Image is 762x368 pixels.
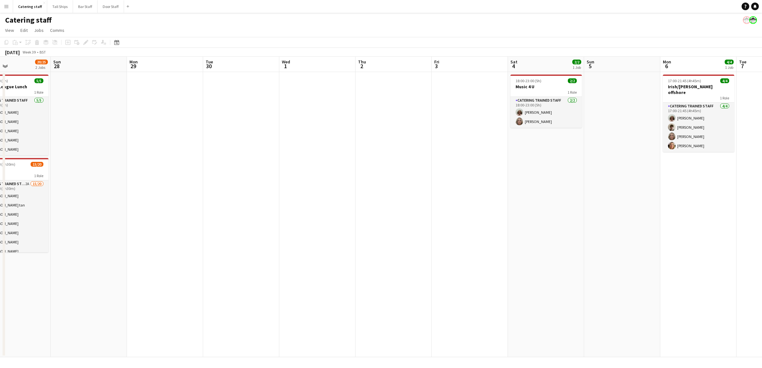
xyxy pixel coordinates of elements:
span: Comms [50,27,64,33]
app-user-avatar: Beach Ballroom [743,16,751,24]
div: BST [40,50,46,54]
button: Catering staff [13,0,47,13]
a: View [3,26,17,34]
span: Edit [20,27,28,33]
span: View [5,27,14,33]
a: Jobs [32,26,46,34]
app-user-avatar: Beach Ballroom [749,16,757,24]
h1: Catering staff [5,15,52,25]
span: Week 39 [21,50,37,54]
div: [DATE] [5,49,20,55]
span: Jobs [34,27,44,33]
button: Door Staff [98,0,124,13]
a: Comms [48,26,67,34]
button: Tall Ships [47,0,73,13]
button: Bar Staff [73,0,98,13]
a: Edit [18,26,30,34]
